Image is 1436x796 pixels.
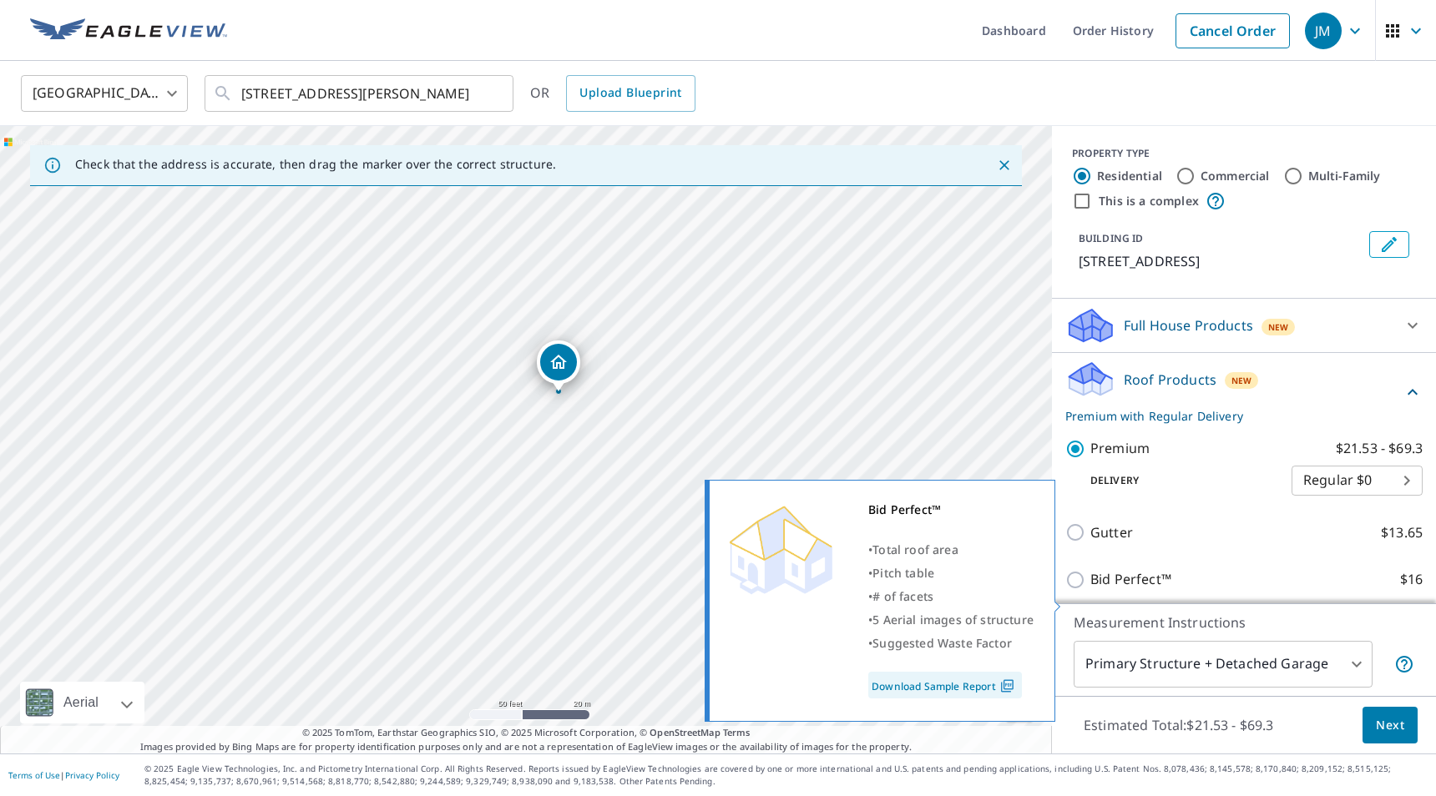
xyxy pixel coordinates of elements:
[65,769,119,781] a: Privacy Policy
[1090,522,1133,543] p: Gutter
[872,635,1012,651] span: Suggested Waste Factor
[1305,13,1342,49] div: JM
[868,632,1034,655] div: •
[872,542,958,557] span: Total roof area
[8,770,119,780] p: |
[1176,13,1290,48] a: Cancel Order
[579,83,681,103] span: Upload Blueprint
[1336,438,1423,459] p: $21.53 - $69.3
[994,154,1015,176] button: Close
[868,498,1034,521] div: Bid Perfect™
[1376,715,1404,736] span: Next
[1065,360,1423,425] div: Roof ProductsNewPremium with Regular Delivery
[1079,231,1143,245] p: BUILDING ID
[868,562,1034,585] div: •
[1363,707,1418,744] button: Next
[1231,374,1252,387] span: New
[1292,457,1423,504] div: Regular $0
[1394,654,1414,674] span: Your report will include the primary structure and a detached garage if one exists.
[1124,315,1253,335] p: Full House Products
[1090,569,1171,590] p: Bid Perfect™
[566,75,695,112] a: Upload Blueprint
[868,538,1034,562] div: •
[144,763,1428,788] p: © 2025 Eagle View Technologies, Inc. and Pictometry International Corp. All Rights Reserved. Repo...
[723,726,751,738] a: Terms
[1065,305,1423,345] div: Full House ProductsNew
[21,70,188,117] div: [GEOGRAPHIC_DATA]
[1201,168,1270,184] label: Commercial
[1074,612,1414,632] p: Measurement Instructions
[8,769,60,781] a: Terms of Use
[1099,193,1199,209] label: This is a complex
[1400,569,1423,590] p: $16
[1097,168,1162,184] label: Residential
[530,75,695,112] div: OR
[1090,438,1150,459] p: Premium
[868,672,1022,698] a: Download Sample Report
[650,726,720,738] a: OpenStreetMap
[872,612,1034,627] span: 5 Aerial images of structure
[872,565,934,581] span: Pitch table
[868,585,1034,608] div: •
[1268,320,1289,334] span: New
[537,340,580,392] div: Dropped pin, building 1, Residential property, 4810 Fenbrook Dr Stone Mountain, GA 30088
[1369,231,1409,258] button: Edit building 1
[241,70,479,117] input: Search by address or latitude-longitude
[75,157,556,172] p: Check that the address is accurate, then drag the marker over the correct structure.
[872,588,933,604] span: # of facets
[1065,473,1292,488] p: Delivery
[1308,168,1381,184] label: Multi-Family
[20,682,144,723] div: Aerial
[30,18,227,43] img: EV Logo
[868,608,1034,632] div: •
[1074,641,1373,688] div: Primary Structure + Detached Garage
[1070,707,1287,743] p: Estimated Total: $21.53 - $69.3
[722,498,839,598] img: Premium
[302,726,751,740] span: © 2025 TomTom, Earthstar Geographics SIO, © 2025 Microsoft Corporation, ©
[996,678,1019,693] img: Pdf Icon
[1079,251,1363,271] p: [STREET_ADDRESS]
[1124,370,1216,390] p: Roof Products
[1381,522,1423,543] p: $13.65
[1065,407,1403,425] p: Premium with Regular Delivery
[1072,146,1416,161] div: PROPERTY TYPE
[58,682,104,723] div: Aerial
